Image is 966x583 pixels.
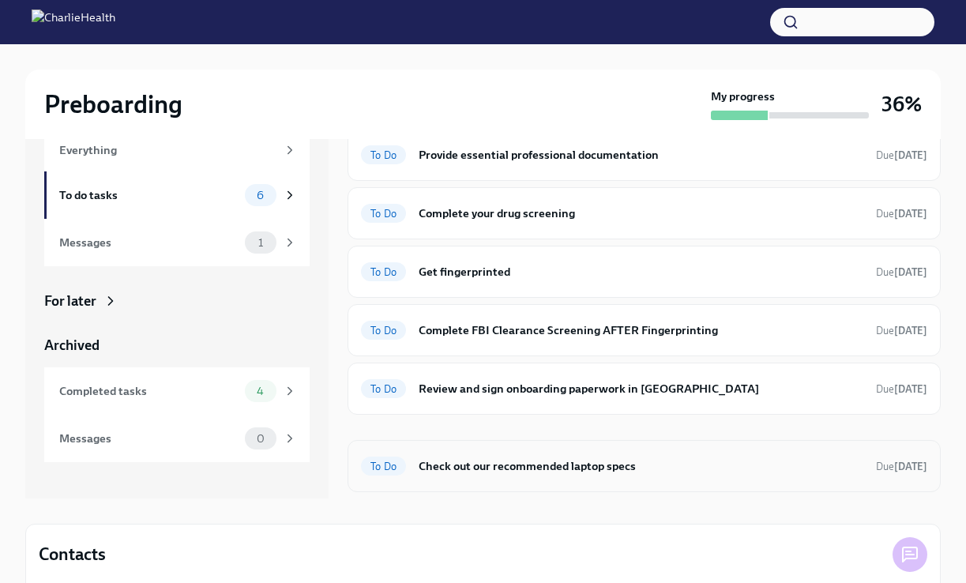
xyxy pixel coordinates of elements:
[361,376,927,401] a: To DoReview and sign onboarding paperwork in [GEOGRAPHIC_DATA]Due[DATE]
[876,149,927,161] span: Due
[876,323,927,338] span: August 29th, 2025 09:00
[59,141,276,159] div: Everything
[44,367,310,415] a: Completed tasks4
[44,88,182,120] h2: Preboarding
[44,291,96,310] div: For later
[361,383,406,395] span: To Do
[894,149,927,161] strong: [DATE]
[711,88,775,104] strong: My progress
[59,430,239,447] div: Messages
[44,129,310,171] a: Everything
[894,266,927,278] strong: [DATE]
[247,433,274,445] span: 0
[59,186,239,204] div: To do tasks
[876,206,927,221] span: August 26th, 2025 09:00
[894,383,927,395] strong: [DATE]
[419,263,863,280] h6: Get fingerprinted
[876,325,927,337] span: Due
[361,142,927,167] a: To DoProvide essential professional documentationDue[DATE]
[894,208,927,220] strong: [DATE]
[876,208,927,220] span: Due
[361,266,406,278] span: To Do
[44,171,310,219] a: To do tasks6
[361,461,406,472] span: To Do
[881,90,922,118] h3: 36%
[419,205,863,222] h6: Complete your drug screening
[876,265,927,280] span: August 26th, 2025 09:00
[894,461,927,472] strong: [DATE]
[876,459,927,474] span: August 26th, 2025 09:00
[32,9,115,35] img: CharlieHealth
[361,201,927,226] a: To DoComplete your drug screeningDue[DATE]
[44,219,310,266] a: Messages1
[247,190,273,201] span: 6
[249,237,273,249] span: 1
[876,461,927,472] span: Due
[894,325,927,337] strong: [DATE]
[361,208,406,220] span: To Do
[59,234,239,251] div: Messages
[876,266,927,278] span: Due
[876,382,927,397] span: August 29th, 2025 09:00
[419,146,863,164] h6: Provide essential professional documentation
[419,322,863,339] h6: Complete FBI Clearance Screening AFTER Fingerprinting
[361,318,927,343] a: To DoComplete FBI Clearance Screening AFTER FingerprintingDue[DATE]
[361,149,406,161] span: To Do
[44,336,310,355] a: Archived
[361,453,927,479] a: To DoCheck out our recommended laptop specsDue[DATE]
[876,383,927,395] span: Due
[39,543,106,566] h4: Contacts
[247,386,273,397] span: 4
[361,325,406,337] span: To Do
[361,259,927,284] a: To DoGet fingerprintedDue[DATE]
[44,291,310,310] a: For later
[876,148,927,163] span: August 25th, 2025 09:00
[419,457,863,475] h6: Check out our recommended laptop specs
[59,382,239,400] div: Completed tasks
[44,415,310,462] a: Messages0
[419,380,863,397] h6: Review and sign onboarding paperwork in [GEOGRAPHIC_DATA]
